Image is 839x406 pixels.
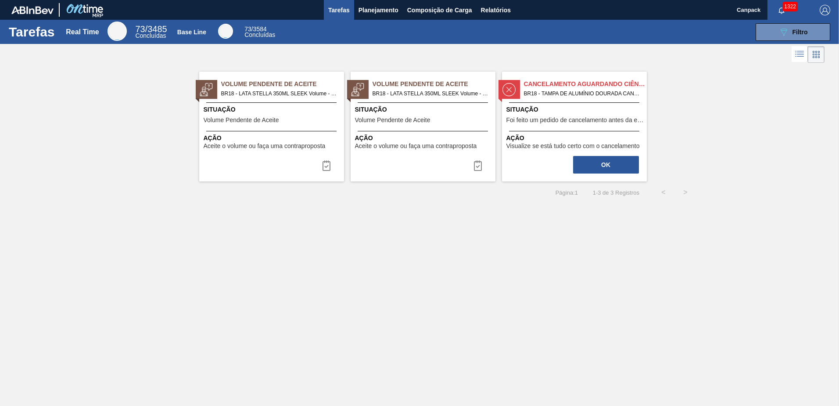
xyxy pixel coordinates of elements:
[108,22,127,41] div: Real Time
[792,46,808,63] div: Visão em Lista
[244,26,275,38] div: Base Line
[316,157,337,174] button: icon-task-complete
[204,134,342,143] span: Ação
[820,5,830,15] img: Logout
[782,2,798,11] span: 1322
[204,143,326,149] span: Aceite o volume ou faça uma contraproposta
[756,23,830,41] button: Filtro
[328,5,350,15] span: Tarefas
[177,29,206,36] div: Base Line
[591,189,639,196] span: 1 - 3 de 3 Registros
[135,24,167,34] span: / 3485
[373,89,488,98] span: BR18 - LATA STELLA 350ML SLEEK Volume - 630434
[506,117,645,123] span: Foi feito um pedido de cancelamento antes da etapa de aguardando faturamento
[244,25,267,33] span: / 3584
[135,24,145,34] span: 73
[135,25,167,39] div: Real Time
[218,24,233,39] div: Base Line
[556,189,578,196] span: Página : 1
[204,105,342,114] span: Situação
[359,5,398,15] span: Planejamento
[808,46,825,63] div: Visão em Cards
[9,27,55,37] h1: Tarefas
[674,181,696,203] button: >
[573,156,639,174] button: OK
[467,157,488,174] div: Completar tarefa: 30406109
[221,89,337,98] span: BR18 - LATA STELLA 350ML SLEEK Volume - 630433
[506,105,645,114] span: Situação
[524,80,647,89] span: Cancelamento aguardando ciência
[135,32,166,39] span: Concluídas
[481,5,511,15] span: Relatórios
[355,105,493,114] span: Situação
[11,6,54,14] img: TNhmsLtSVTkK8tSr43FrP2fwEKptu5GPRR3wAAAABJRU5ErkJggg==
[66,28,99,36] div: Real Time
[767,4,796,16] button: Notificações
[473,160,483,171] img: icon-task-complete
[506,134,645,143] span: Ação
[506,143,640,149] span: Visualize se está tudo certo com o cancelamento
[355,117,430,123] span: Volume Pendente de Aceite
[524,89,640,98] span: BR18 - TAMPA DE ALUMÍNIO DOURADA CANPACK CDL Pedido - 2035705
[221,80,344,89] span: Volume Pendente de Aceite
[502,83,516,96] img: status
[316,157,337,174] div: Completar tarefa: 30406108
[373,80,495,89] span: Volume Pendente de Aceite
[244,31,275,38] span: Concluídas
[351,83,364,96] img: status
[355,143,477,149] span: Aceite o volume ou faça uma contraproposta
[244,25,251,33] span: 73
[572,155,640,174] div: Completar tarefa: 30403329
[321,160,332,171] img: icon-task-complete
[653,181,674,203] button: <
[407,5,472,15] span: Composição de Carga
[467,157,488,174] button: icon-task-complete
[204,117,279,123] span: Volume Pendente de Aceite
[200,83,213,96] img: status
[355,134,493,143] span: Ação
[792,29,808,36] span: Filtro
